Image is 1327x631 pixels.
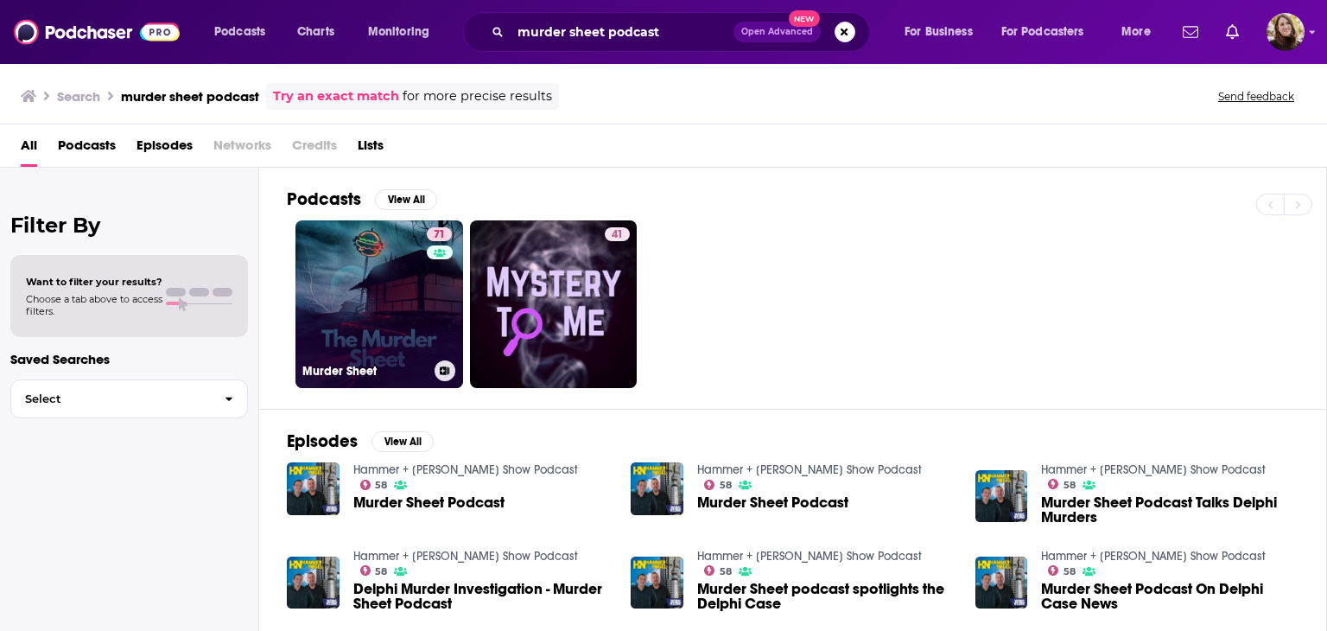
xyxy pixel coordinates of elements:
span: Podcasts [214,20,265,44]
span: for more precise results [403,86,552,106]
span: Credits [292,131,337,167]
button: Open AdvancedNew [733,22,821,42]
h2: Episodes [287,430,358,452]
a: 58 [704,480,732,490]
a: 41 [470,220,638,388]
span: Logged in as katiefuchs [1267,13,1305,51]
span: 58 [375,568,387,576]
a: 71 [427,227,452,241]
span: Select [11,393,211,405]
span: More [1121,20,1151,44]
a: Show notifications dropdown [1176,17,1205,47]
span: For Podcasters [1001,20,1084,44]
a: Murder Sheet Podcast Talks Delphi Murders [1041,495,1298,525]
p: Saved Searches [10,351,248,367]
button: Show profile menu [1267,13,1305,51]
span: 58 [720,568,732,576]
span: Want to filter your results? [26,276,162,288]
span: Monitoring [368,20,429,44]
a: Show notifications dropdown [1219,17,1246,47]
a: 58 [360,565,388,576]
img: Murder Sheet podcast spotlights the Delphi Case [631,557,683,609]
a: Hammer + Nigel Show Podcast [353,549,578,564]
img: Murder Sheet Podcast Talks Delphi Murders [975,470,1028,523]
a: 58 [704,565,732,576]
a: Episodes [137,131,193,167]
span: For Business [905,20,973,44]
span: New [789,10,820,27]
button: Send feedback [1213,89,1299,104]
a: All [21,131,37,167]
a: Podcasts [58,131,116,167]
div: Search podcasts, credits, & more... [479,12,886,52]
button: open menu [356,18,452,46]
a: Hammer + Nigel Show Podcast [1041,462,1266,477]
img: Delphi Murder Investigation - Murder Sheet Podcast [287,557,340,609]
span: Choose a tab above to access filters. [26,293,162,317]
a: Try an exact match [273,86,399,106]
span: 71 [434,226,445,244]
img: Murder Sheet Podcast [631,462,683,515]
h2: Filter By [10,213,248,238]
a: 58 [360,480,388,490]
span: 58 [1064,481,1076,489]
a: Delphi Murder Investigation - Murder Sheet Podcast [353,582,611,611]
a: EpisodesView All [287,430,434,452]
a: Murder Sheet Podcast [697,495,848,510]
img: User Profile [1267,13,1305,51]
img: Murder Sheet Podcast On Delphi Case News [975,557,1028,609]
button: open menu [202,18,288,46]
img: Murder Sheet Podcast [287,462,340,515]
button: open menu [892,18,994,46]
span: 41 [612,226,623,244]
a: 58 [1048,565,1076,576]
a: Murder Sheet Podcast On Delphi Case News [1041,582,1298,611]
a: Hammer + Nigel Show Podcast [1041,549,1266,564]
a: Hammer + Nigel Show Podcast [353,462,578,477]
span: Open Advanced [741,28,813,36]
a: 58 [1048,479,1076,489]
button: View All [371,431,434,452]
a: 71Murder Sheet [295,220,463,388]
button: Select [10,379,248,418]
a: Murder Sheet Podcast [353,495,505,510]
span: Networks [213,131,271,167]
a: Murder Sheet podcast spotlights the Delphi Case [697,582,955,611]
button: open menu [1109,18,1172,46]
a: Lists [358,131,384,167]
button: open menu [990,18,1109,46]
a: 41 [605,227,630,241]
h2: Podcasts [287,188,361,210]
button: View All [375,189,437,210]
a: Charts [286,18,345,46]
span: Charts [297,20,334,44]
a: Hammer + Nigel Show Podcast [697,549,922,564]
span: 58 [720,481,732,489]
img: Podchaser - Follow, Share and Rate Podcasts [14,16,180,48]
h3: Search [57,88,100,105]
a: PodcastsView All [287,188,437,210]
h3: murder sheet podcast [121,88,259,105]
span: 58 [1064,568,1076,576]
input: Search podcasts, credits, & more... [511,18,733,46]
h3: Murder Sheet [302,364,428,379]
span: 58 [375,481,387,489]
a: Hammer + Nigel Show Podcast [697,462,922,477]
